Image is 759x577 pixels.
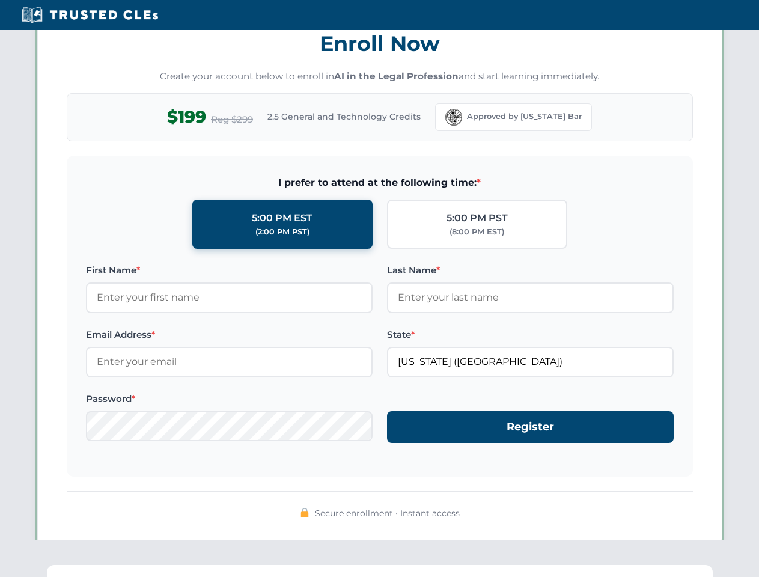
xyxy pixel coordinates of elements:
[387,328,674,342] label: State
[447,210,508,226] div: 5:00 PM PST
[450,226,504,238] div: (8:00 PM EST)
[67,25,693,63] h3: Enroll Now
[387,411,674,443] button: Register
[334,70,459,82] strong: AI in the Legal Profession
[315,507,460,520] span: Secure enrollment • Instant access
[167,103,206,130] span: $199
[387,263,674,278] label: Last Name
[86,392,373,406] label: Password
[387,282,674,313] input: Enter your last name
[86,175,674,191] span: I prefer to attend at the following time:
[86,282,373,313] input: Enter your first name
[252,210,312,226] div: 5:00 PM EST
[467,111,582,123] span: Approved by [US_STATE] Bar
[18,6,162,24] img: Trusted CLEs
[86,263,373,278] label: First Name
[86,347,373,377] input: Enter your email
[300,508,309,517] img: 🔒
[387,347,674,377] input: Florida (FL)
[86,328,373,342] label: Email Address
[267,110,421,123] span: 2.5 General and Technology Credits
[211,112,253,127] span: Reg $299
[255,226,309,238] div: (2:00 PM PST)
[445,109,462,126] img: Florida Bar
[67,70,693,84] p: Create your account below to enroll in and start learning immediately.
